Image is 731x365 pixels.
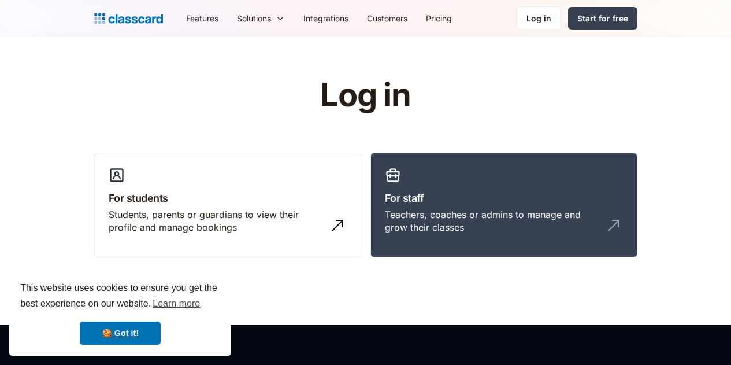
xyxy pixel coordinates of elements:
div: Log in [526,12,551,24]
a: learn more about cookies [151,295,202,312]
a: Integrations [294,5,358,31]
a: Features [177,5,228,31]
h1: Log in [182,78,549,113]
h3: For staff [385,190,623,206]
div: Teachers, coaches or admins to manage and grow their classes [385,208,600,234]
a: dismiss cookie message [80,322,161,345]
a: Customers [358,5,417,31]
h3: For students [109,190,347,206]
a: Start for free [568,7,637,30]
div: Students, parents or guardians to view their profile and manage bookings [109,208,324,234]
a: home [94,10,163,27]
div: Solutions [237,12,271,24]
a: For studentsStudents, parents or guardians to view their profile and manage bookings [94,153,361,258]
a: For staffTeachers, coaches or admins to manage and grow their classes [370,153,637,258]
a: Log in [517,6,561,30]
div: Solutions [228,5,294,31]
span: This website uses cookies to ensure you get the best experience on our website. [20,281,220,312]
div: Start for free [577,12,628,24]
div: cookieconsent [9,270,231,356]
a: Pricing [417,5,461,31]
